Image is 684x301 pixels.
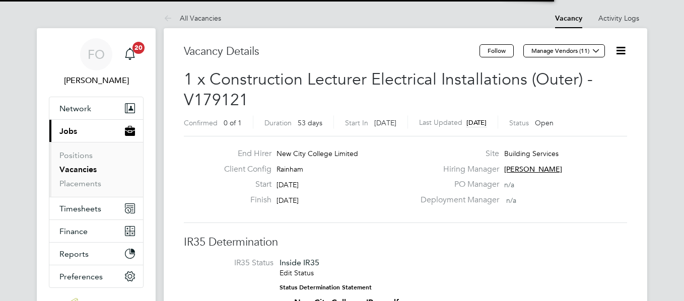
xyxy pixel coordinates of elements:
strong: Status Determination Statement [280,284,372,291]
button: Follow [480,44,514,57]
span: Open [535,118,554,127]
label: Start In [345,118,368,127]
label: Deployment Manager [415,195,499,205]
label: End Hirer [216,148,271,159]
h3: Vacancy Details [184,44,480,59]
button: Timesheets [49,197,143,219]
span: Inside IR35 [280,258,319,267]
button: Finance [49,220,143,242]
span: n/a [506,196,516,205]
label: IR35 Status [194,258,273,268]
a: FO[PERSON_NAME] [49,38,144,87]
span: [DATE] [374,118,396,127]
label: PO Manager [415,179,499,190]
a: Vacancy [555,14,582,23]
label: Start [216,179,271,190]
label: Finish [216,195,271,205]
span: Francesca O'Riordan [49,74,144,87]
label: Duration [264,118,292,127]
span: 53 days [298,118,322,127]
a: Positions [59,150,93,160]
span: New City College Limited [277,149,358,158]
span: 0 of 1 [224,118,242,127]
span: [DATE] [277,196,299,205]
span: [DATE] [277,180,299,189]
span: FO [88,48,105,61]
span: n/a [504,180,514,189]
h3: IR35 Determination [184,235,627,250]
label: Client Config [216,164,271,175]
button: Preferences [49,265,143,287]
span: [PERSON_NAME] [504,165,562,174]
span: Reports [59,249,89,259]
span: Finance [59,227,88,236]
label: Site [415,148,499,159]
label: Last Updated [419,118,462,127]
span: Preferences [59,272,103,281]
a: Vacancies [59,165,97,174]
span: Network [59,104,91,113]
span: 1 x Construction Lecturer Electrical Installations (Outer) - V179121 [184,69,593,110]
a: All Vacancies [164,14,221,23]
span: Jobs [59,126,77,136]
span: [DATE] [466,118,487,127]
div: Jobs [49,142,143,197]
span: 20 [132,42,145,54]
button: Manage Vendors (11) [523,44,605,57]
label: Status [509,118,529,127]
a: Edit Status [280,268,314,277]
a: Placements [59,179,101,188]
a: 20 [120,38,140,70]
label: Hiring Manager [415,164,499,175]
span: Timesheets [59,204,101,213]
button: Jobs [49,120,143,142]
button: Reports [49,243,143,265]
span: Rainham [277,165,303,174]
label: Confirmed [184,118,218,127]
a: Activity Logs [598,14,639,23]
span: Building Services [504,149,559,158]
button: Network [49,97,143,119]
